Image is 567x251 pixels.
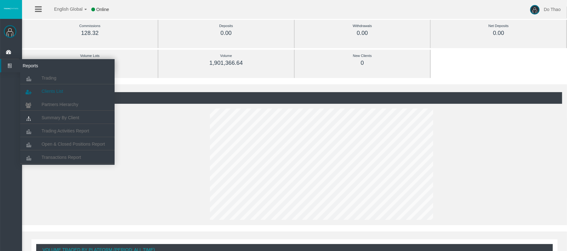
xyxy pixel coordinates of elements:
a: Summary By Client [20,112,115,123]
span: Online [96,7,109,12]
span: Clients List [42,89,63,94]
div: 0.00 [173,30,280,37]
a: Open & Closed Positions Report [20,138,115,150]
a: Transactions Report [20,152,115,163]
span: English Global [46,7,82,12]
span: Summary By Client [42,115,79,120]
div: 128.32 [36,30,144,37]
span: Partners Hierarchy [42,102,78,107]
div: Deposits [173,22,280,30]
span: Transactions Report [42,155,81,160]
img: logo.svg [3,7,19,10]
div: 1,901,366.64 [173,59,280,67]
img: user-image [530,5,540,14]
div: 0.00 [445,30,552,37]
div: (Period: All Time) [27,92,562,104]
span: Trading [42,75,56,81]
div: Volume [173,52,280,59]
span: Reports [18,59,80,72]
a: Trading [20,72,115,84]
a: Clients List [20,86,115,97]
div: Withdrawals [309,22,416,30]
a: Trading Activities Report [20,125,115,137]
div: New Clients [309,52,416,59]
a: Partners Hierarchy [20,99,115,110]
div: Volume Lots [36,52,144,59]
span: Do Thao [544,7,561,12]
div: Net Deposits [445,22,552,30]
div: 0.00 [309,30,416,37]
span: Trading Activities Report [42,128,89,133]
div: Commissions [36,22,144,30]
a: Reports [1,59,115,72]
span: Open & Closed Positions Report [42,142,105,147]
div: 0 [309,59,416,67]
